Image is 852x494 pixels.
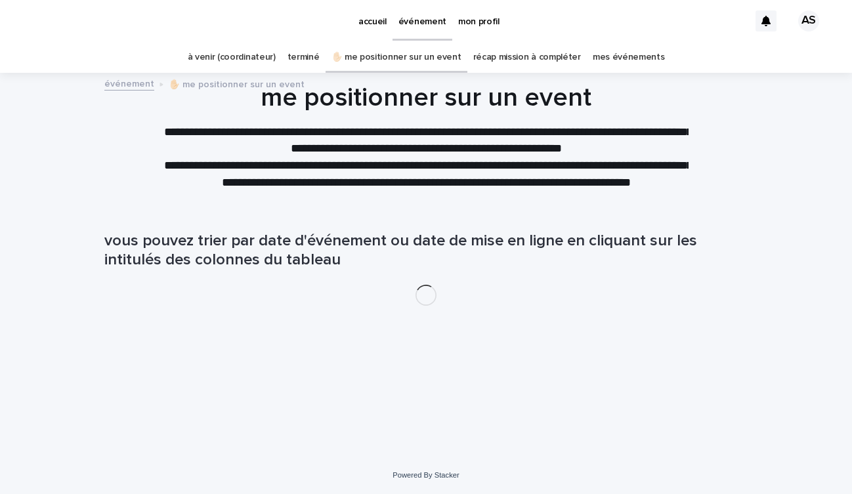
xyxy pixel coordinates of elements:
a: ✋🏻 me positionner sur un event [331,42,461,73]
a: récap mission à compléter [473,42,581,73]
img: Ls34BcGeRexTGTNfXpUC [26,8,154,34]
a: terminé [288,42,320,73]
a: événement [104,75,154,91]
div: AS [798,10,819,31]
a: mes événements [593,42,665,73]
a: Powered By Stacker [393,471,459,479]
h1: me positionner sur un event [104,82,748,113]
h1: vous pouvez trier par date d'événement ou date de mise en ligne en cliquant sur les intitulés des... [104,232,748,270]
p: ✋🏻 me positionner sur un event [169,76,305,91]
a: à venir (coordinateur) [188,42,276,73]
